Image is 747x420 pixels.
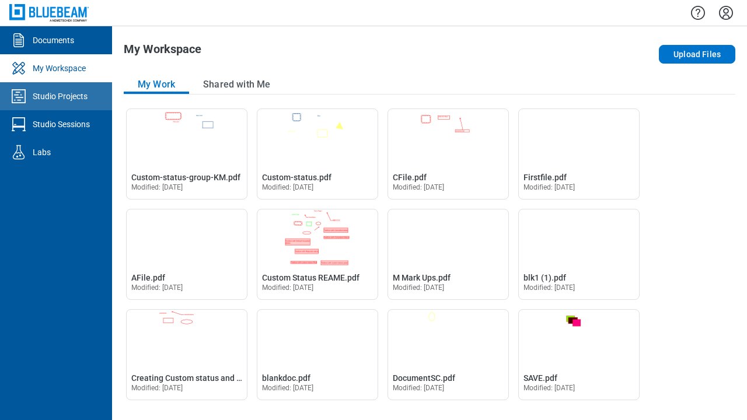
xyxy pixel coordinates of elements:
img: AFile.pdf [127,209,247,265]
button: Upload Files [659,45,735,64]
div: Open blk1 (1).pdf in Editor [518,209,640,300]
img: Firstfile.pdf [519,109,639,165]
span: Modified: [DATE] [262,183,314,191]
div: Open Custom Status REAME.pdf in Editor [257,209,378,300]
span: SAVE.pdf [523,373,557,383]
div: Open SAVE.pdf in Editor [518,309,640,400]
span: Firstfile.pdf [523,173,567,182]
img: DocumentSC.pdf [388,310,508,366]
span: CFile.pdf [393,173,427,182]
span: blk1 (1).pdf [523,273,566,282]
div: Labs [33,146,51,158]
span: Modified: [DATE] [523,384,575,392]
span: Modified: [DATE] [131,183,183,191]
img: SAVE.pdf [519,310,639,366]
button: Shared with Me [189,75,284,94]
span: Modified: [DATE] [523,283,575,292]
img: Custom-status-group-KM.pdf [127,109,247,165]
span: Custom-status.pdf [262,173,331,182]
img: CFile.pdf [388,109,508,165]
div: Open AFile.pdf in Editor [126,209,247,300]
span: Creating Custom status and not appying on any markup (1).pdf [131,373,363,383]
span: Modified: [DATE] [262,283,314,292]
button: My Work [124,75,189,94]
button: Settings [717,3,735,23]
span: Custom-status-group-KM.pdf [131,173,240,182]
span: M Mark Ups.pdf [393,273,451,282]
img: blankdoc.pdf [257,310,378,366]
img: M Mark Ups.pdf [388,209,508,265]
img: Creating Custom status and not appying on any markup (1).pdf [127,310,247,366]
div: Open DocumentSC.pdf in Editor [388,309,509,400]
span: Modified: [DATE] [393,384,445,392]
h1: My Workspace [124,43,201,61]
img: Custom-status.pdf [257,109,378,165]
div: Open M Mark Ups.pdf in Editor [388,209,509,300]
span: Modified: [DATE] [393,283,445,292]
div: Open Custom-status-group-KM.pdf in Editor [126,108,247,199]
span: Modified: [DATE] [131,283,183,292]
div: Studio Projects [33,90,88,102]
span: AFile.pdf [131,273,165,282]
div: Documents [33,34,74,46]
img: Bluebeam, Inc. [9,4,89,21]
span: DocumentSC.pdf [393,373,455,383]
span: Modified: [DATE] [393,183,445,191]
div: Open Custom-status.pdf in Editor [257,108,378,199]
span: Modified: [DATE] [262,384,314,392]
div: Open CFile.pdf in Editor [388,108,509,199]
span: Custom Status REAME.pdf [262,273,359,282]
img: blk1 (1).pdf [519,209,639,265]
svg: Studio Sessions [9,115,28,134]
div: My Workspace [33,62,86,74]
div: Studio Sessions [33,118,90,130]
svg: Documents [9,31,28,50]
div: Open Creating Custom status and not appying on any markup (1).pdf in Editor [126,309,247,400]
span: blankdoc.pdf [262,373,310,383]
svg: Labs [9,143,28,162]
svg: My Workspace [9,59,28,78]
img: Custom Status REAME.pdf [257,209,378,265]
div: Open Firstfile.pdf in Editor [518,108,640,199]
span: Modified: [DATE] [131,384,183,392]
span: Modified: [DATE] [523,183,575,191]
svg: Studio Projects [9,87,28,106]
div: Open blankdoc.pdf in Editor [257,309,378,400]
